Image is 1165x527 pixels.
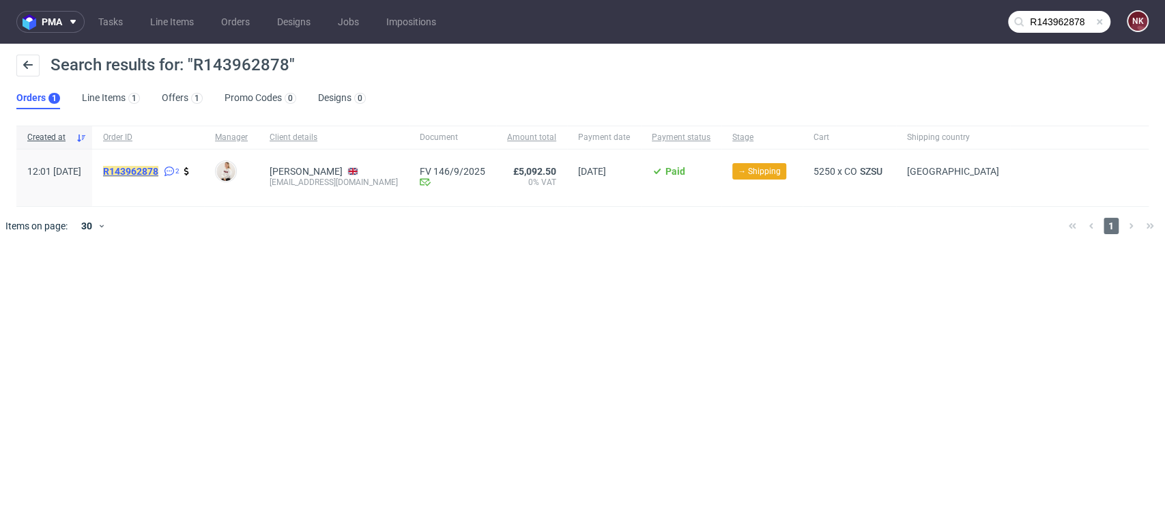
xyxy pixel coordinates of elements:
span: Stage [732,132,792,143]
div: 0 [358,94,362,103]
span: Order ID [103,132,193,143]
div: x [814,166,885,177]
span: [GEOGRAPHIC_DATA] [907,166,999,177]
span: [DATE] [578,166,606,177]
span: Client details [270,132,398,143]
a: Line Items1 [82,87,140,109]
mark: R143962878 [103,166,158,177]
span: 2 [175,166,179,177]
span: 1 [1104,218,1119,234]
a: Orders1 [16,87,60,109]
a: 2 [161,166,179,177]
span: Document [420,132,485,143]
span: Paid [665,166,685,177]
a: Tasks [90,11,131,33]
div: 1 [195,94,199,103]
a: Orders [213,11,258,33]
span: pma [42,17,62,27]
img: Mari Fok [216,162,235,181]
a: [PERSON_NAME] [270,166,343,177]
span: Created at [27,132,70,143]
div: 30 [73,216,98,236]
img: logo [23,14,42,30]
span: Cart [814,132,885,143]
div: [EMAIL_ADDRESS][DOMAIN_NAME] [270,177,398,188]
figcaption: NK [1128,12,1147,31]
span: Search results for: "R143962878" [51,55,295,74]
a: Offers1 [162,87,203,109]
span: Items on page: [5,219,68,233]
div: 1 [52,94,57,103]
a: Designs [269,11,319,33]
span: Payment date [578,132,630,143]
span: Shipping country [907,132,999,143]
a: Impositions [378,11,444,33]
a: Jobs [330,11,367,33]
span: 12:01 [DATE] [27,166,81,177]
div: 1 [132,94,136,103]
span: Amount total [507,132,556,143]
div: 0 [288,94,293,103]
span: Manager [215,132,248,143]
a: FV 146/9/2025 [420,166,485,177]
a: Line Items [142,11,202,33]
span: Payment status [652,132,710,143]
span: £5,092.50 [513,166,556,177]
a: R143962878 [103,166,161,177]
button: pma [16,11,85,33]
a: SZSU [857,166,885,177]
a: Designs0 [318,87,366,109]
span: CO [844,166,857,177]
a: Promo Codes0 [225,87,296,109]
span: 0% VAT [507,177,556,188]
span: → Shipping [738,165,781,177]
span: 5250 [814,166,835,177]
